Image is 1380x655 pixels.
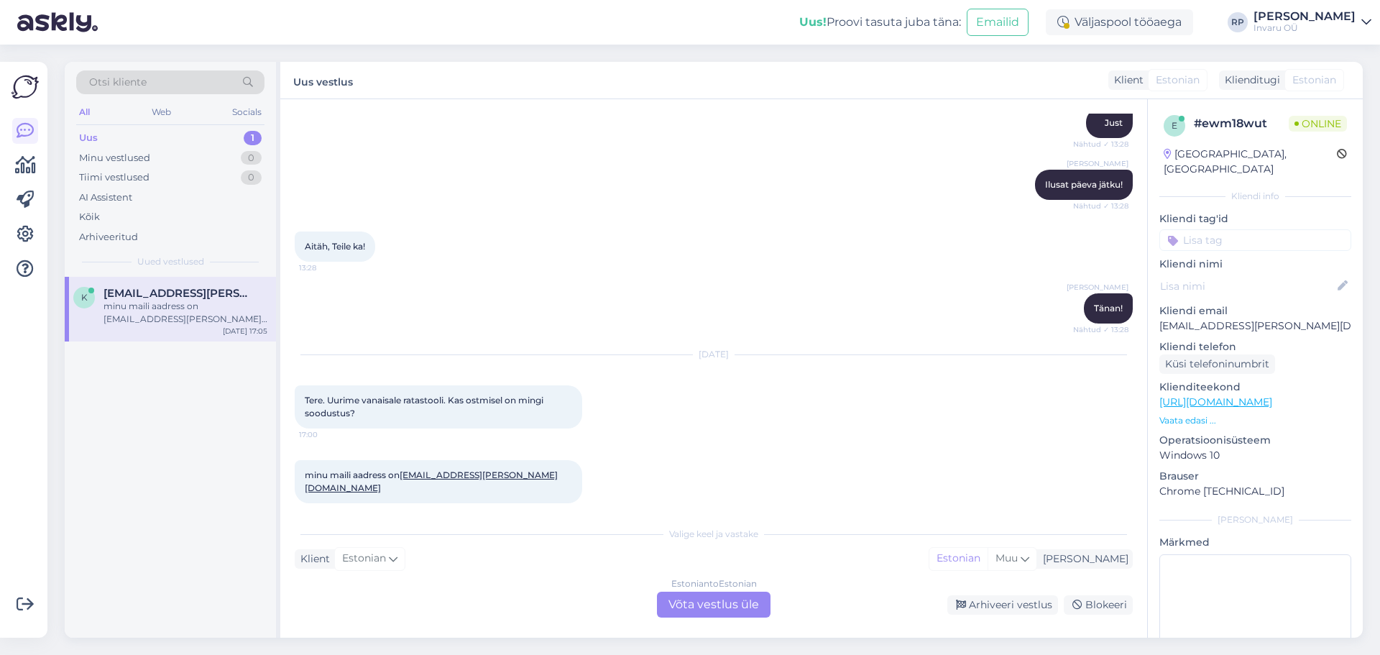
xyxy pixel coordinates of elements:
span: e [1172,120,1177,131]
div: Kliendi info [1159,190,1351,203]
p: Märkmed [1159,535,1351,550]
div: Arhiveeri vestlus [947,595,1058,615]
span: Tänan! [1094,303,1123,313]
div: Invaru OÜ [1253,22,1356,34]
span: Nähtud ✓ 13:28 [1073,324,1128,335]
div: [PERSON_NAME] [1253,11,1356,22]
div: minu maili aadress on [EMAIL_ADDRESS][PERSON_NAME][DOMAIN_NAME] [103,300,267,326]
span: kaire.kinkar@gmail.com [103,287,253,300]
div: Blokeeri [1064,595,1133,615]
div: Klienditugi [1219,73,1280,88]
div: [DATE] 17:05 [223,326,267,336]
input: Lisa nimi [1160,278,1335,294]
span: Online [1289,116,1347,132]
div: Estonian [929,548,988,569]
div: Tiimi vestlused [79,170,149,185]
span: Nähtud ✓ 13:28 [1073,201,1128,211]
div: All [76,103,93,122]
span: Estonian [1292,73,1336,88]
p: Chrome [TECHNICAL_ID] [1159,484,1351,499]
p: Kliendi tag'id [1159,211,1351,226]
div: Klient [295,551,330,567]
p: Kliendi telefon [1159,339,1351,354]
div: Klient [1108,73,1144,88]
p: [EMAIL_ADDRESS][PERSON_NAME][DOMAIN_NAME] [1159,319,1351,334]
span: [PERSON_NAME] [1067,282,1128,293]
span: k [81,292,88,303]
span: Estonian [342,551,386,567]
div: Minu vestlused [79,151,150,165]
div: Küsi telefoninumbrit [1159,354,1275,374]
div: [PERSON_NAME] [1037,551,1128,567]
span: Estonian [1156,73,1200,88]
div: 0 [241,170,262,185]
label: Uus vestlus [293,70,353,90]
div: 1 [244,131,262,145]
span: minu maili aadress on [305,470,558,493]
p: Vaata edasi ... [1159,414,1351,427]
input: Lisa tag [1159,229,1351,251]
a: [URL][DOMAIN_NAME] [1159,395,1272,408]
div: Estonian to Estonian [671,577,757,590]
b: Uus! [799,15,827,29]
span: 17:00 [299,429,353,440]
span: Otsi kliente [89,75,147,90]
span: Muu [995,551,1018,564]
span: 13:28 [299,262,353,273]
div: Võta vestlus üle [657,592,770,618]
span: Uued vestlused [137,255,204,268]
p: Brauser [1159,469,1351,484]
div: 0 [241,151,262,165]
div: Socials [229,103,264,122]
img: Askly Logo [11,73,39,101]
div: Väljaspool tööaega [1046,9,1193,35]
div: RP [1228,12,1248,32]
div: Arhiveeritud [79,230,138,244]
div: Valige keel ja vastake [295,528,1133,541]
span: Just [1105,117,1123,128]
p: Windows 10 [1159,448,1351,463]
span: Aitäh, Teile ka! [305,241,365,252]
a: [EMAIL_ADDRESS][PERSON_NAME][DOMAIN_NAME] [305,470,558,493]
p: Klienditeekond [1159,380,1351,395]
p: Kliendi nimi [1159,257,1351,272]
div: Uus [79,131,98,145]
a: [PERSON_NAME]Invaru OÜ [1253,11,1371,34]
span: Tere. Uurime vanaisale ratastooli. Kas ostmisel on mingi soodustus? [305,395,546,418]
div: Proovi tasuta juba täna: [799,14,961,31]
span: Ilusat päeva jätku! [1045,179,1123,190]
div: AI Assistent [79,191,132,205]
button: Emailid [967,9,1029,36]
div: Web [149,103,174,122]
span: 17:05 [299,504,353,515]
div: [GEOGRAPHIC_DATA], [GEOGRAPHIC_DATA] [1164,147,1337,177]
p: Kliendi email [1159,303,1351,319]
div: [DATE] [295,348,1133,361]
div: Kõik [79,210,100,224]
div: [PERSON_NAME] [1159,513,1351,526]
div: # ewm18wut [1194,115,1289,132]
p: Operatsioonisüsteem [1159,433,1351,448]
span: Nähtud ✓ 13:28 [1073,139,1128,150]
span: [PERSON_NAME] [1067,158,1128,169]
